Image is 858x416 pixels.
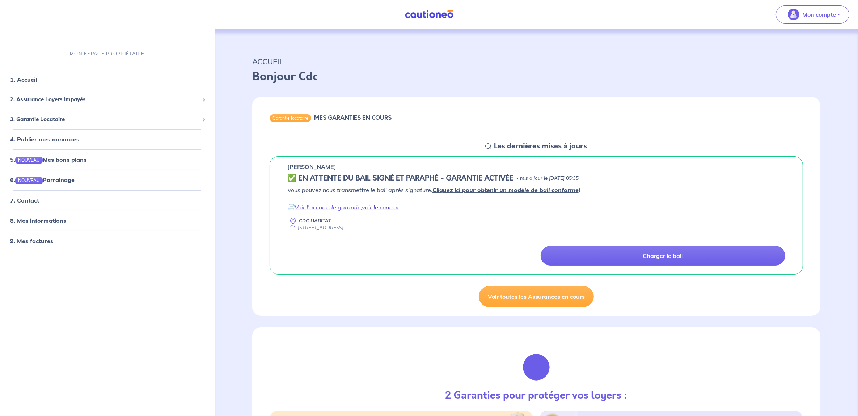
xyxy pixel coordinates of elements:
[402,10,456,19] img: Cautioneo
[299,217,331,224] p: CDC HABITAT
[10,156,86,163] a: 5.NOUVEAUMes bons plans
[516,175,579,182] p: - mis à jour le [DATE] 05:35
[287,174,785,183] div: state: CONTRACT-SIGNED, Context: IN-LANDLORD,IS-GL-CAUTION-IN-LANDLORD
[10,76,37,83] a: 1. Accueil
[287,174,513,183] h5: ✅️️️ EN ATTENTE DU BAIL SIGNÉ ET PARAPHÉ - GARANTIE ACTIVÉE
[3,93,212,107] div: 2. Assurance Loyers Impayés
[3,132,212,147] div: 4. Publier mes annonces
[776,5,849,24] button: illu_account_valid_menu.svgMon compte
[314,114,392,121] h6: MES GARANTIES EN COURS
[3,234,212,248] div: 9. Mes factures
[432,186,579,194] a: Cliquez ici pour obtenir un modèle de bail conforme
[70,50,144,57] p: MON ESPACE PROPRIÉTAIRE
[3,193,212,208] div: 7. Contact
[252,55,820,68] p: ACCUEIL
[643,252,683,259] p: Charger le bail
[494,142,587,150] h5: Les dernières mises à jours
[3,113,212,127] div: 3. Garantie Locataire
[252,68,820,85] p: Bonjour Cdc
[10,136,79,143] a: 4. Publier mes annonces
[517,348,556,387] img: justif-loupe
[3,152,212,167] div: 5.NOUVEAUMes bons plans
[287,186,580,194] em: Vous pouvez nous transmettre le bail après signature. )
[3,213,212,228] div: 8. Mes informations
[3,72,212,87] div: 1. Accueil
[10,115,199,124] span: 3. Garantie Locataire
[3,173,212,187] div: 6.NOUVEAUParrainage
[10,197,39,204] a: 7. Contact
[802,10,836,19] p: Mon compte
[362,204,399,211] a: voir le contrat
[295,204,361,211] a: Voir l'accord de garantie
[445,390,627,402] h3: 2 Garanties pour protéger vos loyers :
[270,114,311,122] div: Garantie locataire
[10,176,75,183] a: 6.NOUVEAUParrainage
[10,95,199,104] span: 2. Assurance Loyers Impayés
[788,9,799,20] img: illu_account_valid_menu.svg
[10,237,53,245] a: 9. Mes factures
[541,246,785,266] a: Charger le bail
[479,286,594,307] a: Voir toutes les Assurances en cours
[287,162,336,171] p: [PERSON_NAME]
[287,224,343,231] div: [STREET_ADDRESS]
[287,204,399,211] em: 📄 ,
[10,217,66,224] a: 8. Mes informations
